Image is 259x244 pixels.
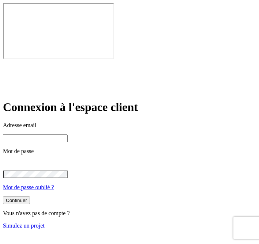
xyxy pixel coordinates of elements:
[3,210,256,217] p: Vous n'avez pas de compte ?
[3,100,256,114] h1: Connexion à l'espace client
[3,148,256,155] p: Mot de passe
[3,184,54,190] a: Mot de passe oublié ?
[6,198,27,203] div: Continuer
[3,122,256,129] p: Adresse email
[3,197,30,204] button: Continuer
[3,222,45,229] a: Simulez un projet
